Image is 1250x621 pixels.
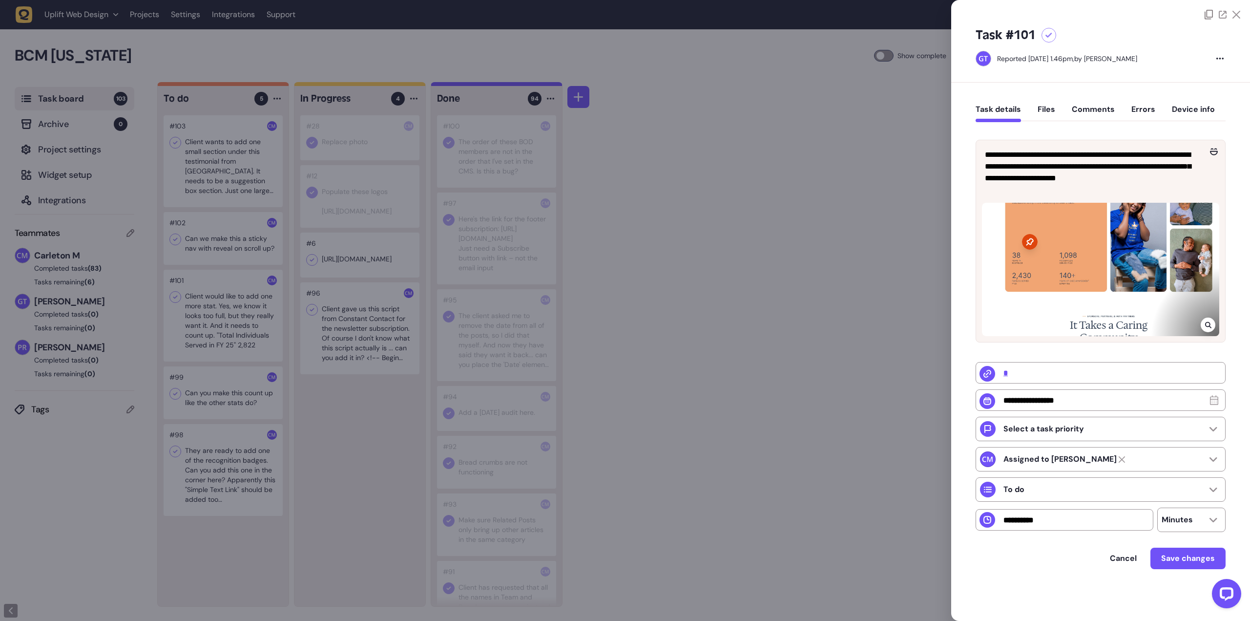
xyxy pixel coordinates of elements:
[976,51,991,66] img: Graham Thompson
[976,27,1036,43] h5: Task #101
[997,54,1137,64] div: by [PERSON_NAME]
[1072,105,1115,122] button: Comments
[1110,553,1137,563] span: Cancel
[1204,575,1245,616] iframe: LiveChat chat widget
[1131,105,1155,122] button: Errors
[1003,454,1117,464] strong: Carleton M
[1161,553,1215,563] span: Save changes
[997,54,1074,63] div: Reported [DATE] 1.46pm,
[1100,549,1146,568] button: Cancel
[1162,515,1193,525] p: Minutes
[1172,105,1215,122] button: Device info
[1150,548,1226,569] button: Save changes
[1003,485,1024,494] p: To do
[1038,105,1055,122] button: Files
[976,105,1021,122] button: Task details
[1003,424,1084,434] p: Select a task priority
